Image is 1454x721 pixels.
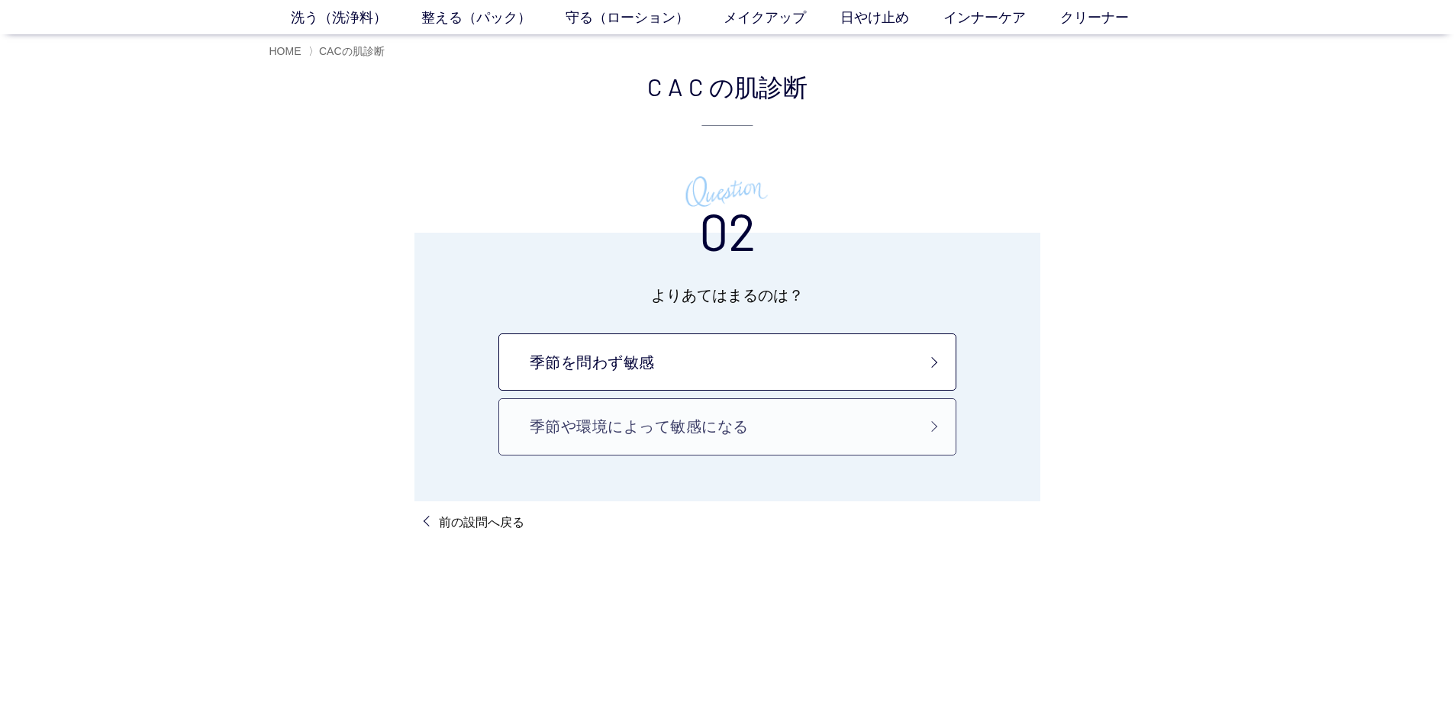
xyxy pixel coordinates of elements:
a: クリーナー [1060,8,1163,28]
span: の肌診断 [709,68,808,105]
p: 前の設問へ戻る [439,513,524,532]
a: 季節や環境によって敏感になる [498,398,956,455]
h3: 02 [699,168,756,256]
a: 守る（ローション） [566,8,724,28]
a: HOME [269,45,301,57]
a: 洗う（洗浄料） [291,8,421,28]
a: メイクアップ [724,8,840,28]
li: 〉 [308,44,388,59]
a: 季節を問わず敏感 [498,333,956,391]
a: 整える（パック） [421,8,566,28]
a: インナーケア [943,8,1060,28]
p: よりあてはまるのは？ [451,282,1004,309]
a: 前の設問へ戻る [427,513,524,532]
span: CACの肌診断 [319,45,385,57]
a: 日やけ止め [840,8,943,28]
